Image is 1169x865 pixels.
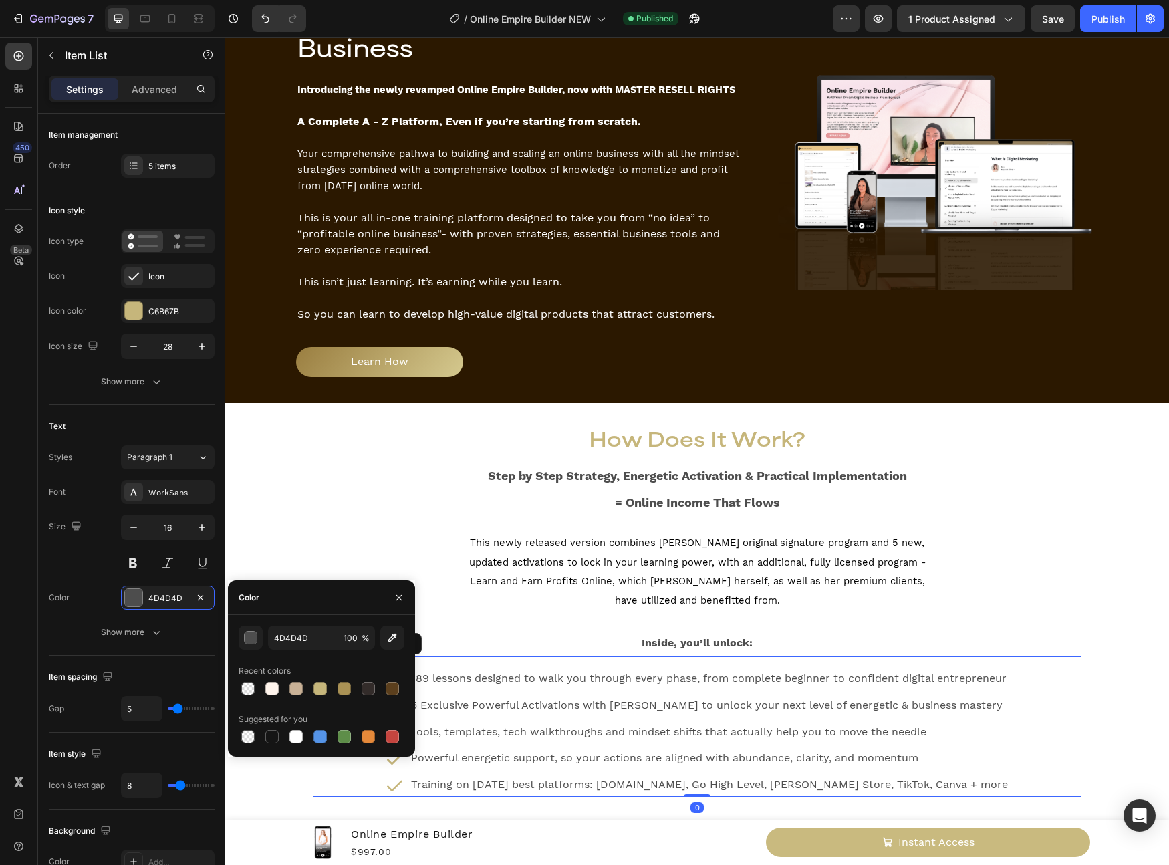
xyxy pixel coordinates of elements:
p: Training on [DATE] best platforms: [DOMAIN_NAME], Go High Level, [PERSON_NAME] Store, TikTok, Can... [186,738,783,757]
p: Advanced [132,82,177,96]
div: Icon [148,271,211,283]
div: Text [49,420,66,432]
p: 189 lessons designed to walk you through every phase, from complete beginner to confident digital... [186,632,783,651]
div: Item management [49,129,118,141]
span: % [362,632,370,644]
div: Order [49,160,71,172]
div: Rich Text Editor. Editing area: main [184,709,785,733]
span: Step by Step Strategy, Energetic Activation & Practical Implementation [263,431,682,445]
p: 7 [88,11,94,27]
div: Gap [49,703,64,715]
div: Item List [104,600,142,612]
div: Rich Text Editor. Editing area: main [184,683,785,707]
img: gempages_533010238576526094-1f1eb16b-e55b-41b0-ad4a-15a1d5522c76.png [553,13,873,253]
div: Rich Text Editor. Editing area: main [241,495,702,574]
span: = Online Income That Flows [390,458,555,472]
div: Rich Text Editor. Editing area: main [71,43,519,286]
div: 450 [13,142,32,153]
div: WorkSans [148,487,211,499]
span: Your comprehensive pathwa to building and scaling an online business with all the mindset strateg... [72,110,514,154]
div: Rich Text Editor. Editing area: main [184,630,785,653]
a: Learn How [71,310,238,340]
span: 1 product assigned [908,12,995,26]
input: Auto [122,773,162,797]
div: Font [49,486,66,498]
span: So you can learn to develop high-value digital products that attract customers. [72,270,489,283]
p: Tools, templates, tech walkthroughs and mindset shifts that actually help you to move the needle [186,685,783,705]
button: Paragraph 1 [121,445,215,469]
div: Publish [1091,12,1125,26]
button: Show more [49,370,215,394]
span: This newly released version combines [PERSON_NAME] original signature program and 5 new, updated ... [244,499,700,569]
div: Item style [49,745,104,763]
div: Size [49,518,84,536]
div: Icon type [49,235,84,247]
span: Paragraph 1 [127,451,172,463]
div: Color [49,592,70,604]
div: 5 items [148,160,211,172]
div: Icon size [49,338,101,356]
div: Styles [49,451,72,463]
div: Color [239,592,259,604]
div: Suggested for you [239,713,307,725]
button: Instant Access [541,790,865,820]
div: Icon color [49,305,86,317]
button: 7 [5,5,100,32]
button: Show more [49,620,215,644]
p: Settings [66,82,104,96]
p: Item List [65,47,178,64]
div: Item spacing [49,668,116,687]
span: This is your all in-one training platform designed to take you from “no idea” to “profitable onli... [72,174,495,219]
div: Icon & text gap [49,779,105,791]
div: Icon [49,270,65,282]
span: How Does It Work? [364,388,580,414]
strong: A Complete A - Z Platform, Even if you’re starting from scratch. [72,78,416,90]
div: Beta [10,245,32,255]
iframe: Design area [225,37,1169,865]
div: C6B67B [148,305,211,318]
div: Show more [101,626,163,639]
span: Published [636,13,673,25]
span: / [464,12,467,26]
input: Auto [122,697,162,721]
span: This isn’t just learning. It’s earning while you learn. [72,238,337,251]
div: 0 [465,765,479,775]
div: Background [49,822,114,840]
button: Save [1031,5,1075,32]
div: Open Intercom Messenger [1124,799,1156,832]
span: Online Empire Builder NEW [470,12,591,26]
div: Rich Text Editor. Editing area: main [184,656,785,680]
p: Learn How [126,315,183,334]
div: Recent colors [239,665,291,677]
strong: Introducing the newly revamped Online Empire Builder, now with MASTER RESELL RIGHTS [72,46,510,58]
div: Show more [101,375,163,388]
button: Publish [1080,5,1136,32]
p: Powerful energetic support, so your actions are aligned with abundance, clarity, and momentum [186,711,783,731]
button: 1 product assigned [897,5,1025,32]
div: Instant Access [673,795,749,815]
div: Rich Text Editor. Editing area: main [184,736,785,759]
input: Eg: FFFFFF [268,626,338,650]
div: 4D4D4D [148,592,187,604]
div: Undo/Redo [252,5,306,32]
p: 5 Exclusive Powerful Activations with [PERSON_NAME] to unlock your next level of energetic & busi... [186,658,783,678]
span: Inside, you’ll unlock: [416,599,527,612]
span: Save [1042,13,1064,25]
div: Icon style [49,205,85,217]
